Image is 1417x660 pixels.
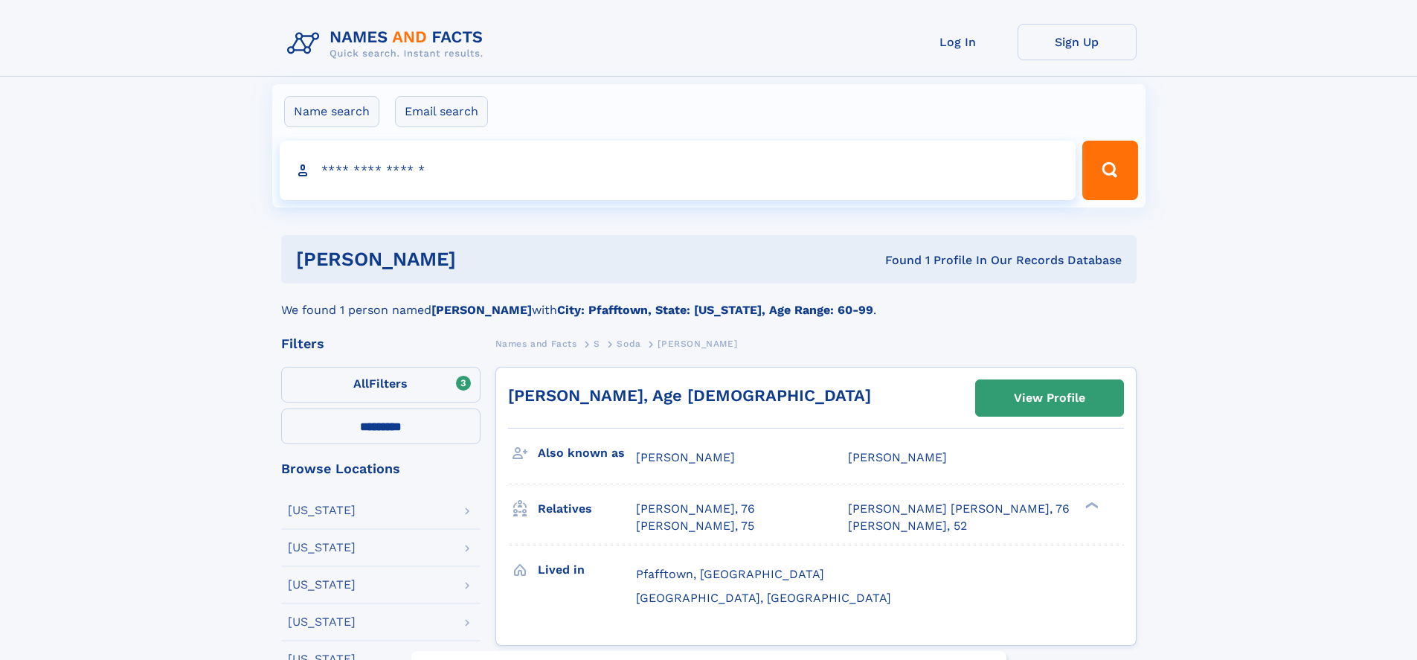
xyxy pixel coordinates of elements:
div: [US_STATE] [288,616,356,628]
h3: Also known as [538,440,636,466]
a: View Profile [976,380,1123,416]
a: Sign Up [1018,24,1137,60]
a: [PERSON_NAME], 52 [848,518,967,534]
span: S [594,339,600,349]
div: ❯ [1082,501,1099,510]
span: [PERSON_NAME] [848,450,947,464]
button: Search Button [1082,141,1137,200]
h1: [PERSON_NAME] [296,250,671,269]
h3: Lived in [538,557,636,583]
span: [PERSON_NAME] [658,339,737,349]
div: Browse Locations [281,462,481,475]
div: Filters [281,337,481,350]
div: [US_STATE] [288,579,356,591]
span: [PERSON_NAME] [636,450,735,464]
a: [PERSON_NAME] [PERSON_NAME], 76 [848,501,1070,517]
a: Soda [617,334,640,353]
a: [PERSON_NAME], 76 [636,501,755,517]
span: Pfafftown, [GEOGRAPHIC_DATA] [636,567,824,581]
b: City: Pfafftown, State: [US_STATE], Age Range: 60-99 [557,303,873,317]
div: [US_STATE] [288,504,356,516]
img: Logo Names and Facts [281,24,495,64]
a: S [594,334,600,353]
a: [PERSON_NAME], Age [DEMOGRAPHIC_DATA] [508,386,871,405]
label: Email search [395,96,488,127]
div: We found 1 person named with . [281,283,1137,319]
b: [PERSON_NAME] [431,303,532,317]
a: Names and Facts [495,334,577,353]
h3: Relatives [538,496,636,522]
span: All [353,377,369,391]
div: View Profile [1014,381,1085,415]
label: Filters [281,367,481,403]
input: search input [280,141,1076,200]
div: [US_STATE] [288,542,356,554]
a: [PERSON_NAME], 75 [636,518,754,534]
div: Found 1 Profile In Our Records Database [670,252,1122,269]
span: [GEOGRAPHIC_DATA], [GEOGRAPHIC_DATA] [636,591,891,605]
span: Soda [617,339,640,349]
a: Log In [899,24,1018,60]
label: Name search [284,96,379,127]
